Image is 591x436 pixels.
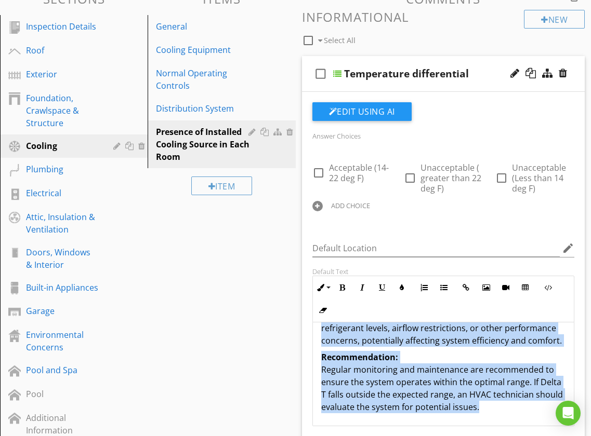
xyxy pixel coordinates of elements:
div: Plumbing [26,163,98,175]
button: Insert Image (⌘P) [476,278,496,297]
h3: Informational [302,10,585,24]
div: Cooling Equipment [156,44,251,56]
div: Garage [26,305,98,317]
button: Clear Formatting [313,301,333,320]
div: Pool [26,388,98,400]
button: Insert Link (⌘K) [456,278,476,297]
i: edit [562,242,574,254]
div: Item [191,176,253,195]
span: Unacceptable ( greater than 22 deg F) [421,162,481,194]
label: Answer Choices [312,131,361,141]
div: Normal Operating Controls [156,67,251,92]
span: Acceptable (14-22 deg F) [329,162,389,184]
div: New [524,10,585,29]
div: General [156,20,251,33]
button: Unordered List [434,278,454,297]
button: Ordered List [414,278,434,297]
div: Cooling [26,140,98,152]
span: Select All [324,35,356,45]
button: Insert Table [516,278,535,297]
p: Regular monitoring and maintenance are recommended to ensure the system operates within the optim... [321,351,566,413]
div: Temperature differential [344,67,469,80]
button: Insert Video [496,278,516,297]
div: Foundation, Crawlspace & Structure [26,92,98,129]
div: Exterior [26,68,98,80]
div: Environmental Concerns [26,329,98,353]
div: Default Text [312,267,575,276]
div: Inspection Details [26,20,98,33]
div: Open Intercom Messenger [556,401,581,426]
strong: Recommendation: [321,351,398,363]
i: check_box_outline_blank [312,61,329,86]
button: Bold (⌘B) [333,278,352,297]
div: Electrical [26,187,98,199]
button: Edit Using AI [312,102,412,121]
button: Colors [392,278,412,297]
div: Pool and Spa [26,364,98,376]
span: Unacceptable (Less than 14 deg F) [512,162,566,194]
button: Code View [538,278,558,297]
div: Roof [26,44,98,57]
div: Doors, Windows & Interior [26,246,98,271]
div: Built-in Appliances [26,281,98,294]
div: ADD CHOICE [331,201,370,210]
div: Attic, Insulation & Ventilation [26,211,98,236]
button: Inline Style [313,278,333,297]
input: Default Location [312,240,560,257]
button: Italic (⌘I) [352,278,372,297]
div: Distribution System [156,102,251,115]
div: Presence of Installed Cooling Source in Each Room [156,126,251,163]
